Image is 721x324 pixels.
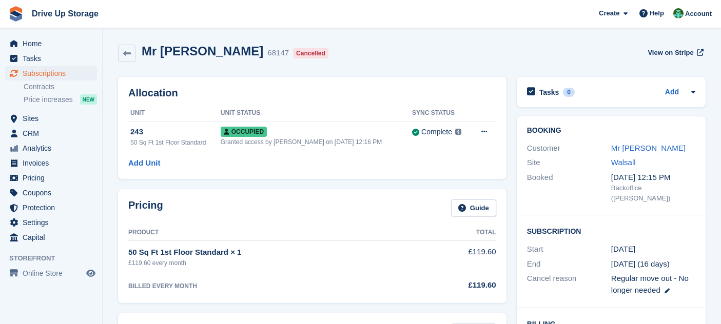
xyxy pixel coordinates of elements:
img: stora-icon-8386f47178a22dfd0bd8f6a31ec36ba5ce8667c1dd55bd0f319d3a0aa187defe.svg [8,6,24,22]
th: Product [128,225,423,241]
div: Start [527,244,611,255]
div: 50 Sq Ft 1st Floor Standard × 1 [128,247,423,258]
a: Guide [451,199,496,216]
a: menu [5,171,97,185]
a: Drive Up Storage [28,5,103,22]
a: Add Unit [128,157,160,169]
span: Protection [23,200,84,215]
div: Granted access by [PERSON_NAME] on [DATE] 12:16 PM [221,137,412,147]
div: £119.60 [423,279,496,291]
div: Site [527,157,611,169]
a: menu [5,186,97,200]
h2: Pricing [128,199,163,216]
a: Walsall [611,158,636,167]
div: 243 [130,126,221,138]
span: Subscriptions [23,66,84,80]
a: View on Stripe [644,44,706,61]
span: Online Store [23,266,84,280]
span: View on Stripe [648,48,693,58]
a: menu [5,111,97,126]
span: Occupied [221,127,267,137]
a: Contracts [24,82,97,92]
h2: Allocation [128,87,496,99]
span: Account [685,9,712,19]
span: Home [23,36,84,51]
h2: Tasks [539,88,559,97]
a: menu [5,215,97,230]
a: menu [5,36,97,51]
a: menu [5,126,97,140]
span: Sites [23,111,84,126]
span: Regular move out - No longer needed [611,274,689,294]
div: Backoffice ([PERSON_NAME]) [611,183,695,203]
span: Analytics [23,141,84,155]
div: Cancelled [293,48,328,58]
div: 0 [563,88,575,97]
time: 2025-02-03 01:00:00 UTC [611,244,635,255]
span: Price increases [24,95,73,105]
span: Capital [23,230,84,245]
a: Price increases NEW [24,94,97,105]
div: Customer [527,143,611,154]
td: £119.60 [423,240,496,273]
img: icon-info-grey-7440780725fd019a000dd9b08b2336e03edf1995a4989e88bcd33f0948082b44.svg [455,129,461,135]
div: Complete [421,127,452,137]
span: Pricing [23,171,84,185]
span: Settings [23,215,84,230]
div: BILLED EVERY MONTH [128,281,423,291]
div: 68147 [267,47,289,59]
span: Coupons [23,186,84,200]
a: menu [5,200,97,215]
span: Tasks [23,51,84,66]
span: Storefront [9,253,102,264]
th: Unit [128,105,221,121]
a: menu [5,66,97,80]
div: Cancel reason [527,273,611,296]
span: [DATE] (16 days) [611,259,670,268]
span: Invoices [23,156,84,170]
h2: Subscription [527,226,695,236]
a: Mr [PERSON_NAME] [611,144,686,152]
a: menu [5,141,97,155]
a: menu [5,266,97,280]
a: Add [665,87,679,98]
div: Booked [527,172,611,204]
div: [DATE] 12:15 PM [611,172,695,184]
a: menu [5,230,97,245]
div: £119.60 every month [128,258,423,268]
th: Unit Status [221,105,412,121]
span: Create [599,8,619,18]
span: Help [650,8,664,18]
div: NEW [80,94,97,105]
img: Camille [673,8,684,18]
th: Total [423,225,496,241]
h2: Mr [PERSON_NAME] [142,44,263,58]
div: End [527,258,611,270]
div: 50 Sq Ft 1st Floor Standard [130,138,221,147]
th: Sync Status [412,105,471,121]
a: menu [5,156,97,170]
span: CRM [23,126,84,140]
h2: Booking [527,127,695,135]
a: menu [5,51,97,66]
a: Preview store [85,267,97,279]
